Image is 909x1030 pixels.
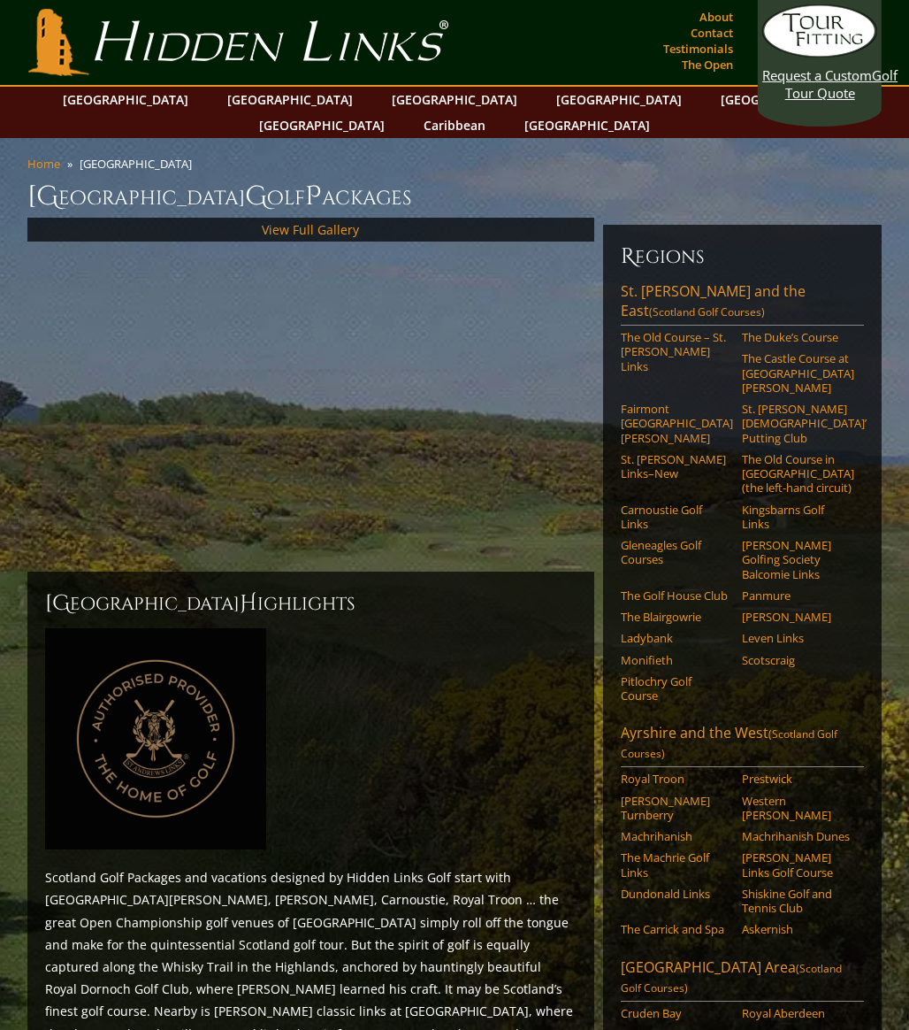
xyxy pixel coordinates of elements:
a: The Carrick and Spa [621,922,731,936]
a: Prestwick [742,772,852,786]
span: (Scotland Golf Courses) [621,726,837,761]
a: Scotscraig [742,653,852,667]
span: (Scotland Golf Courses) [621,961,842,995]
a: [GEOGRAPHIC_DATA] [516,112,659,138]
span: Request a Custom [762,66,872,84]
a: Carnoustie Golf Links [621,503,731,532]
a: Gleneagles Golf Courses [621,538,731,567]
a: [PERSON_NAME] [742,610,852,624]
a: [GEOGRAPHIC_DATA] Area(Scotland Golf Courses) [621,957,864,1002]
a: St. [PERSON_NAME] and the East(Scotland Golf Courses) [621,281,864,326]
a: [GEOGRAPHIC_DATA] [547,87,691,112]
a: About [695,4,737,29]
h1: [GEOGRAPHIC_DATA] olf ackages [27,179,882,214]
a: Royal Troon [621,772,731,786]
a: Leven Links [742,631,852,645]
a: The Old Course – St. [PERSON_NAME] Links [621,330,731,373]
a: Caribbean [415,112,494,138]
a: Machrihanish Dunes [742,829,852,843]
a: The Castle Course at [GEOGRAPHIC_DATA][PERSON_NAME] [742,351,852,395]
a: Panmure [742,588,852,603]
a: St. [PERSON_NAME] Links–New [621,452,731,481]
a: Royal Aberdeen [742,1006,852,1020]
a: Home [27,156,60,172]
a: [GEOGRAPHIC_DATA] [218,87,362,112]
h6: Regions [621,242,864,271]
a: [GEOGRAPHIC_DATA] [54,87,197,112]
a: Ladybank [621,631,731,645]
a: Pitlochry Golf Course [621,674,731,703]
a: Monifieth [621,653,731,667]
a: The Duke’s Course [742,330,852,344]
a: [GEOGRAPHIC_DATA] [712,87,855,112]
a: Contact [686,20,737,45]
a: The Open [677,52,737,77]
a: Fairmont [GEOGRAPHIC_DATA][PERSON_NAME] [621,402,731,445]
a: The Old Course in [GEOGRAPHIC_DATA] (the left-hand circuit) [742,452,852,496]
span: G [245,179,267,214]
a: Request a CustomGolf Tour Quote [762,4,877,102]
a: View Full Gallery [262,221,359,238]
a: The Machrie Golf Links [621,850,731,880]
a: Western [PERSON_NAME] [742,794,852,823]
li: [GEOGRAPHIC_DATA] [80,156,199,172]
span: H [240,589,257,618]
a: [PERSON_NAME] Links Golf Course [742,850,852,880]
span: (Scotland Golf Courses) [649,304,765,319]
a: [PERSON_NAME] Golfing Society Balcomie Links [742,538,852,581]
a: Testimonials [659,36,737,61]
a: Askernish [742,922,852,936]
a: The Golf House Club [621,588,731,603]
h2: [GEOGRAPHIC_DATA] ighlights [45,589,577,618]
a: St. [PERSON_NAME] [DEMOGRAPHIC_DATA]’ Putting Club [742,402,852,445]
span: P [305,179,322,214]
a: [GEOGRAPHIC_DATA] [250,112,393,138]
a: Cruden Bay [621,1006,731,1020]
a: Shiskine Golf and Tennis Club [742,887,852,916]
a: Dundonald Links [621,887,731,901]
a: Ayrshire and the West(Scotland Golf Courses) [621,723,864,767]
a: Kingsbarns Golf Links [742,503,852,532]
a: Machrihanish [621,829,731,843]
a: The Blairgowrie [621,610,731,624]
a: [PERSON_NAME] Turnberry [621,794,731,823]
a: [GEOGRAPHIC_DATA] [383,87,526,112]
